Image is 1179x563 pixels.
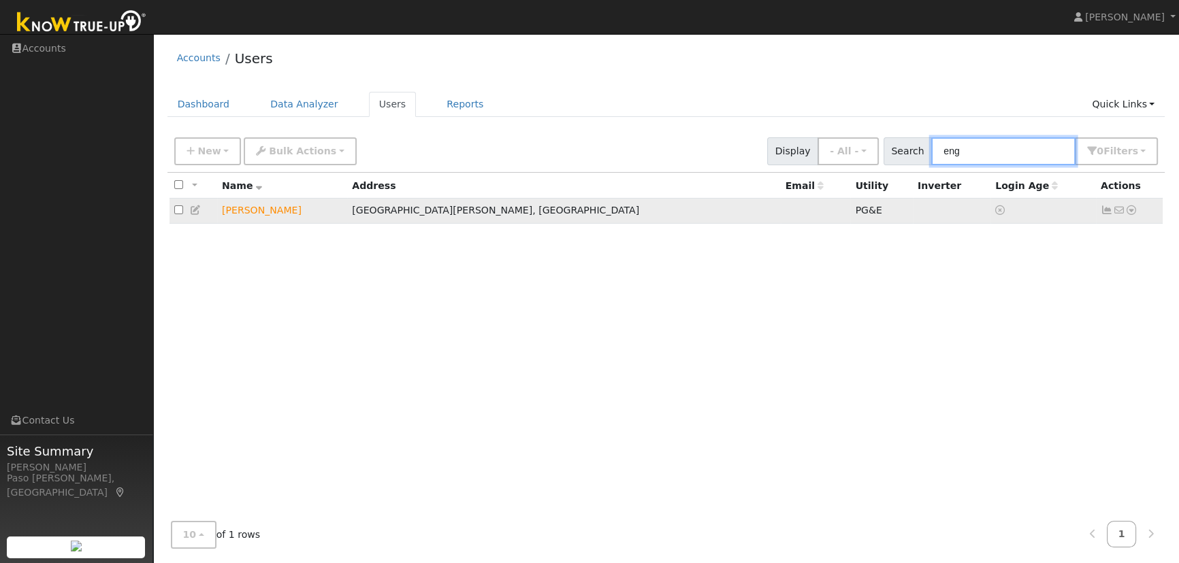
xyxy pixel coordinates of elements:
span: Email [786,180,824,191]
a: Other actions [1125,203,1137,218]
a: Users [369,92,417,117]
div: Inverter [918,179,986,193]
div: Utility [856,179,908,193]
button: New [174,137,242,165]
a: Map [114,487,127,498]
button: Bulk Actions [244,137,356,165]
span: Days since last login [995,180,1058,191]
button: - All - [818,137,879,165]
span: New [197,146,221,156]
input: Search [931,137,1076,165]
a: Data Analyzer [260,92,349,117]
span: Bulk Actions [269,146,336,156]
span: PG&E [856,205,882,216]
span: Filter [1103,146,1138,156]
span: Display [767,137,818,165]
button: 10 [171,521,216,549]
span: Name [222,180,262,191]
td: [GEOGRAPHIC_DATA][PERSON_NAME], [GEOGRAPHIC_DATA] [347,199,780,224]
a: Dashboard [167,92,240,117]
span: of 1 rows [171,521,261,549]
td: Lead [217,199,347,224]
a: No login access [995,205,1007,216]
img: Know True-Up [10,7,153,38]
i: No email address [1113,205,1125,215]
span: Site Summary [7,442,146,460]
span: s [1132,146,1137,156]
button: 0Filters [1075,137,1158,165]
img: retrieve [71,541,82,551]
a: Reports [436,92,494,117]
span: 10 [183,529,197,540]
div: Address [352,179,775,193]
div: Actions [1101,179,1158,193]
a: Accounts [177,52,221,63]
div: Paso [PERSON_NAME], [GEOGRAPHIC_DATA] [7,471,146,500]
a: Show Graph [1101,205,1113,216]
a: Quick Links [1082,92,1165,117]
a: 1 [1107,521,1137,547]
div: [PERSON_NAME] [7,460,146,475]
span: [PERSON_NAME] [1085,12,1165,22]
a: Users [235,50,273,67]
a: Edit User [190,205,202,216]
span: Search [884,137,932,165]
